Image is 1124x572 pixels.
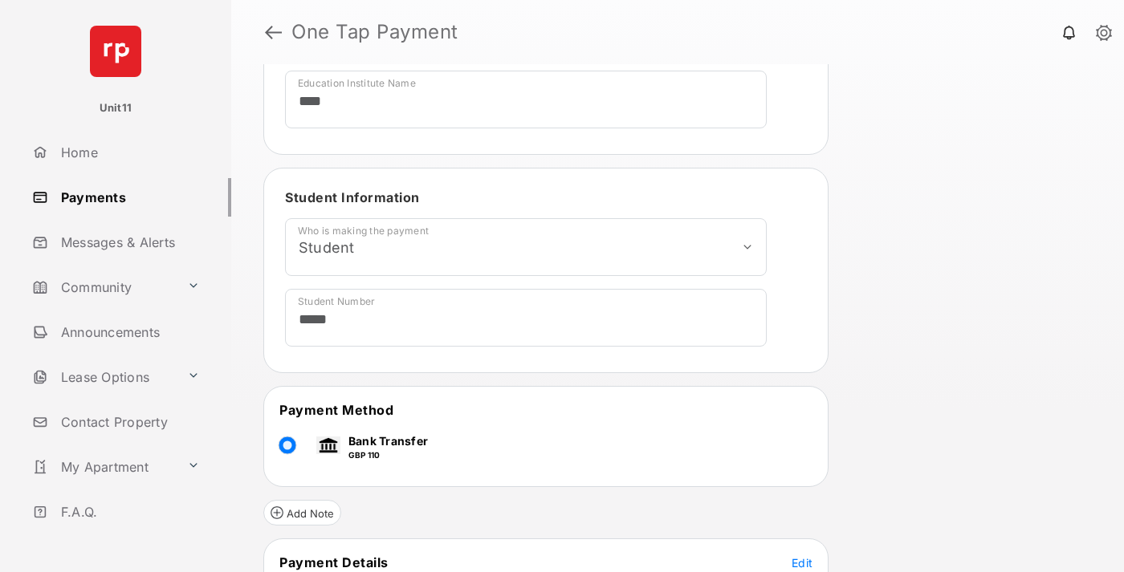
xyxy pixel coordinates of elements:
[26,178,231,217] a: Payments
[26,448,181,486] a: My Apartment
[279,554,389,570] span: Payment Details
[285,189,420,205] span: Student Information
[291,22,458,42] strong: One Tap Payment
[263,500,341,525] button: Add Note
[26,268,181,306] a: Community
[100,100,132,116] p: Unit11
[26,493,231,531] a: F.A.Q.
[26,403,231,441] a: Contact Property
[348,449,428,461] p: GBP 110
[26,313,231,351] a: Announcements
[792,556,812,570] span: Edit
[279,402,393,418] span: Payment Method
[90,26,141,77] img: svg+xml;base64,PHN2ZyB4bWxucz0iaHR0cDovL3d3dy53My5vcmcvMjAwMC9zdmciIHdpZHRoPSI2NCIgaGVpZ2h0PSI2NC...
[348,432,428,449] p: Bank Transfer
[316,436,340,454] img: bank.png
[26,223,231,262] a: Messages & Alerts
[26,358,181,396] a: Lease Options
[26,133,231,172] a: Home
[792,554,812,570] button: Edit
